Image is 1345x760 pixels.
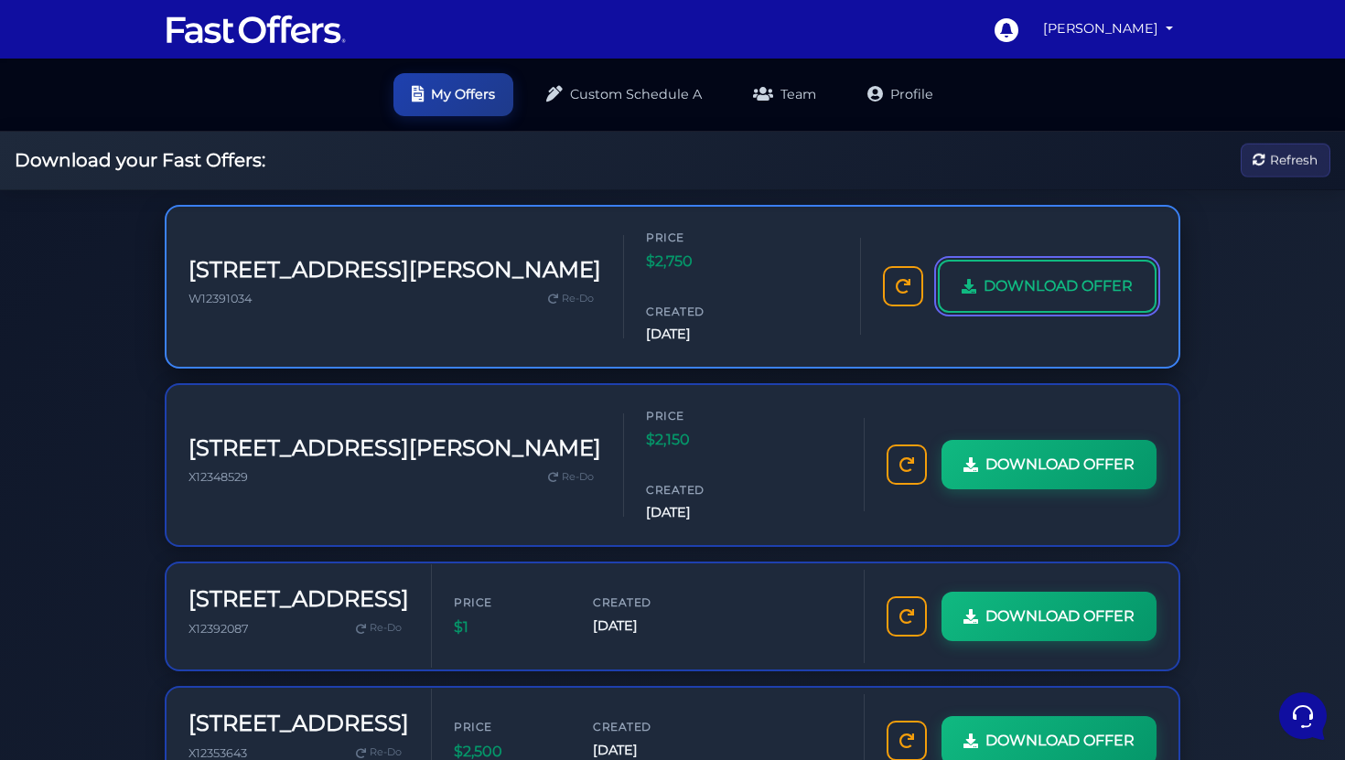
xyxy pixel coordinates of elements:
[188,470,248,484] span: X12348529
[188,746,247,760] span: X12353643
[593,615,703,637] span: [DATE]
[55,613,86,629] p: Home
[284,613,307,629] p: Help
[188,257,601,284] h3: [STREET_ADDRESS][PERSON_NAME]
[454,718,564,735] span: Price
[646,407,756,424] span: Price
[188,586,409,613] h3: [STREET_ADDRESS]
[29,102,148,117] span: Your Conversations
[938,260,1157,313] a: DOWNLOAD OFFER
[1036,11,1180,47] a: [PERSON_NAME]
[188,622,249,636] span: X12392087
[393,73,513,116] a: My Offers
[188,292,252,305] span: W12391034
[132,194,256,209] span: Start a Conversation
[29,256,124,271] span: Find an Answer
[157,613,210,629] p: Messages
[735,73,834,116] a: Team
[59,132,95,168] img: dark
[541,466,601,489] a: Re-Do
[239,587,351,629] button: Help
[646,250,756,273] span: $2,750
[29,183,337,219] button: Start a Conversation
[188,435,601,462] h3: [STREET_ADDRESS][PERSON_NAME]
[646,303,756,320] span: Created
[646,229,756,246] span: Price
[1275,689,1330,744] iframe: Customerly Messenger Launcher
[528,73,720,116] a: Custom Schedule A
[454,615,564,639] span: $1
[593,718,703,735] span: Created
[349,616,409,640] a: Re-Do
[985,605,1135,628] span: DOWNLOAD OFFER
[593,594,703,611] span: Created
[29,132,66,168] img: dark
[849,73,952,116] a: Profile
[454,594,564,611] span: Price
[941,440,1157,489] a: DOWNLOAD OFFER
[127,587,240,629] button: Messages
[15,587,127,629] button: Home
[646,428,756,452] span: $2,150
[984,274,1133,298] span: DOWNLOAD OFFER
[562,291,594,307] span: Re-Do
[41,295,299,314] input: Search for an Article...
[985,729,1135,753] span: DOWNLOAD OFFER
[985,453,1135,476] span: DOWNLOAD OFFER
[646,502,756,523] span: [DATE]
[15,15,307,73] h2: Hello [PERSON_NAME] 👋
[296,102,337,117] a: See all
[541,287,601,311] a: Re-Do
[15,149,265,171] h2: Download your Fast Offers:
[188,711,409,737] h3: [STREET_ADDRESS]
[1270,150,1318,170] span: Refresh
[941,592,1157,641] a: DOWNLOAD OFFER
[370,620,402,637] span: Re-Do
[646,324,756,345] span: [DATE]
[228,256,337,271] a: Open Help Center
[562,469,594,486] span: Re-Do
[1241,144,1330,177] button: Refresh
[646,481,756,498] span: Created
